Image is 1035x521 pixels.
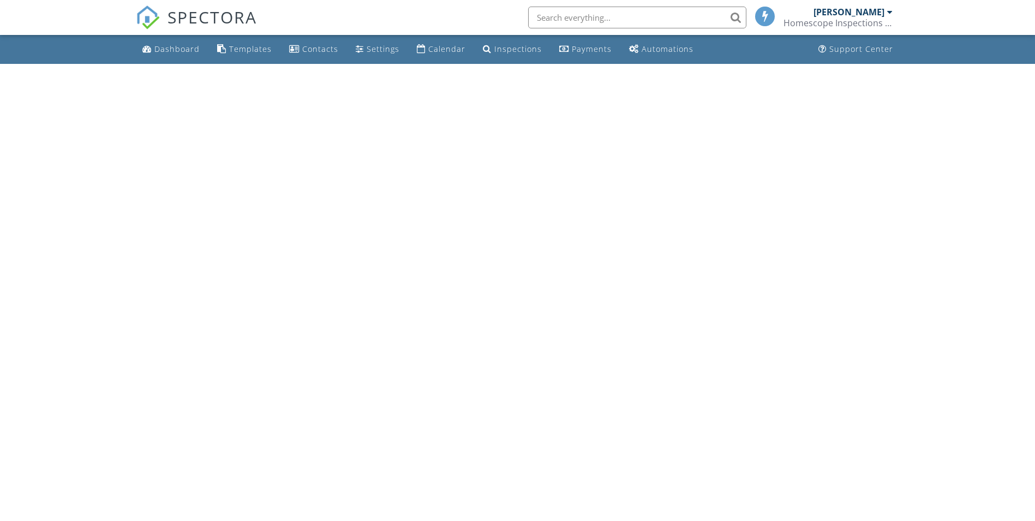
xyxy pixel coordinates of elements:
[478,39,546,60] a: Inspections
[136,5,160,29] img: The Best Home Inspection Software - Spectora
[572,44,612,54] div: Payments
[285,39,343,60] a: Contacts
[783,17,893,28] div: Homescope Inspections Inc.
[302,44,338,54] div: Contacts
[351,39,404,60] a: Settings
[813,7,884,17] div: [PERSON_NAME]
[625,39,698,60] a: Automations (Basic)
[814,39,898,60] a: Support Center
[412,39,470,60] a: Calendar
[555,39,616,60] a: Payments
[642,44,693,54] div: Automations
[229,44,272,54] div: Templates
[138,39,204,60] a: Dashboard
[829,44,893,54] div: Support Center
[213,39,276,60] a: Templates
[167,5,257,28] span: SPECTORA
[528,7,746,28] input: Search everything...
[494,44,542,54] div: Inspections
[154,44,200,54] div: Dashboard
[136,15,257,38] a: SPECTORA
[367,44,399,54] div: Settings
[428,44,465,54] div: Calendar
